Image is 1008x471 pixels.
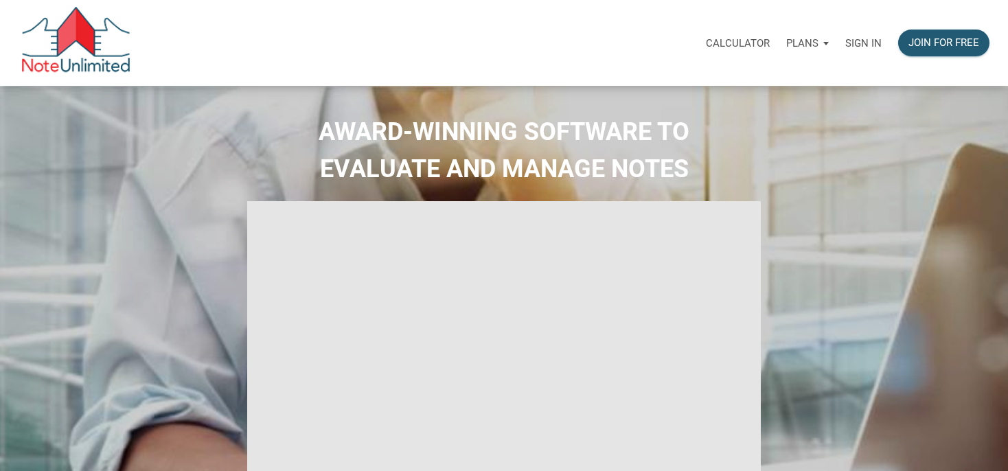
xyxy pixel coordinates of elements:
[837,21,890,65] a: Sign in
[10,113,998,187] h2: AWARD-WINNING SOFTWARE TO EVALUATE AND MANAGE NOTES
[778,23,837,64] button: Plans
[778,21,837,65] a: Plans
[908,35,979,51] div: Join for free
[706,37,770,49] p: Calculator
[845,37,882,49] p: Sign in
[698,21,778,65] a: Calculator
[898,30,989,56] button: Join for free
[786,37,818,49] p: Plans
[890,21,998,65] a: Join for free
